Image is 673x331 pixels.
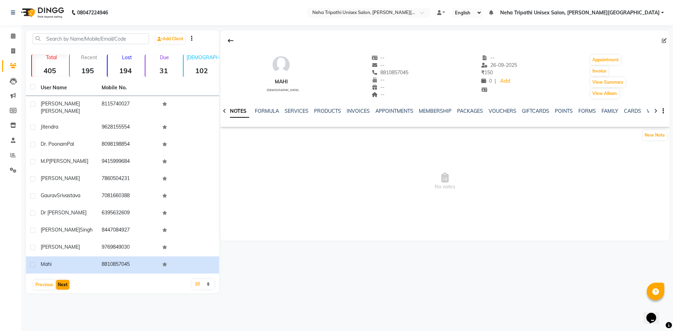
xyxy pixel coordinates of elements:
[41,124,58,130] span: jitendra
[591,66,608,76] button: Invoice
[41,141,67,147] span: Dr. Poonam
[375,108,413,114] a: APPOINTMENTS
[489,108,516,114] a: VOUCHERS
[601,108,618,114] a: FAMILY
[41,192,57,199] span: Gaurav
[314,108,341,114] a: PRODUCTS
[41,209,87,216] span: Dr [PERSON_NAME]
[419,108,451,114] a: MEMBERSHIP
[97,188,158,205] td: 7081660388
[624,108,641,114] a: CARDS
[33,33,149,44] input: Search by Name/Mobile/Email/Code
[77,3,108,22] b: 08047224946
[264,78,299,85] div: Mahi
[499,76,511,86] a: Add
[97,222,158,239] td: 8447084927
[186,54,219,61] p: [DEMOGRAPHIC_DATA]
[220,146,669,216] span: No notes
[80,227,93,233] span: singh
[41,101,80,107] span: [PERSON_NAME]
[647,108,667,114] a: WALLET
[457,108,483,114] a: PACKAGES
[481,78,492,84] span: 0
[36,80,97,96] th: User Name
[372,62,385,68] span: --
[147,54,181,61] p: Due
[97,205,158,222] td: 6395632609
[70,66,106,75] strong: 195
[578,108,596,114] a: FORMS
[591,77,625,87] button: View Summary
[255,108,279,114] a: FORMULA
[500,9,660,16] span: Neha Tripathi Unisex Salon, [PERSON_NAME][GEOGRAPHIC_DATA]
[481,62,517,68] span: 26-09-2025
[156,34,185,44] a: Add Client
[57,192,80,199] span: Srivastava
[481,69,484,76] span: ₹
[41,261,52,267] span: Mahi
[372,69,409,76] span: 8810857045
[97,256,158,274] td: 8810857045
[555,108,573,114] a: POINTS
[41,227,80,233] span: [PERSON_NAME]
[145,66,181,75] strong: 31
[372,77,385,83] span: --
[184,66,219,75] strong: 102
[591,89,619,98] button: View Album
[56,280,69,290] button: Next
[35,54,68,61] p: Total
[41,244,80,250] span: [PERSON_NAME]
[97,239,158,256] td: 9769849030
[41,175,80,181] span: [PERSON_NAME]
[97,119,158,136] td: 9628155554
[591,55,620,65] button: Appointment
[271,54,292,75] img: avatar
[97,80,158,96] th: Mobile No.
[32,66,68,75] strong: 405
[34,280,55,290] button: Previous
[267,88,299,92] span: [DEMOGRAPHIC_DATA]
[347,108,370,114] a: INVOICES
[285,108,308,114] a: SERVICES
[495,77,496,85] span: |
[481,55,495,61] span: --
[67,141,74,147] span: Pal
[97,96,158,119] td: 8115740027
[97,136,158,153] td: 8098198854
[643,130,667,140] button: New Note
[481,69,493,76] span: 150
[227,105,249,118] a: NOTES
[372,91,385,98] span: --
[49,158,88,164] span: [PERSON_NAME]
[97,153,158,171] td: 9415999684
[522,108,549,114] a: GIFTCARDS
[18,3,66,22] img: logo
[41,158,49,164] span: M.P
[41,108,80,114] span: [PERSON_NAME]
[73,54,106,61] p: Recent
[372,55,385,61] span: --
[108,66,143,75] strong: 194
[223,34,238,47] div: Back to Client
[644,303,666,324] iframe: chat widget
[110,54,143,61] p: Lost
[372,84,385,90] span: --
[97,171,158,188] td: 7860504231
